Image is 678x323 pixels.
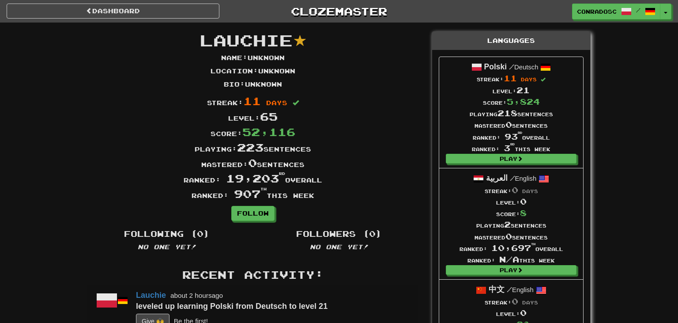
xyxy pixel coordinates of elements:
a: Play [446,154,576,163]
div: Playing: sentences [81,140,425,155]
span: 0 [512,296,518,306]
a: Dashboard [7,4,219,19]
div: Ranked: this week [81,186,425,201]
span: 93 [505,132,522,141]
sup: th [260,187,267,191]
small: English [510,175,537,182]
sup: rd [518,131,522,134]
em: No one yet! [310,243,368,251]
sup: rd [279,171,285,176]
span: 218 [497,108,517,118]
div: Languages [432,32,590,50]
span: 0 [520,197,527,206]
span: days [266,99,287,106]
div: Ranked: this week [460,254,563,265]
span: 19,203 [226,171,285,185]
div: Score: [81,124,425,140]
div: Streak: [470,72,553,84]
span: 10,697 [491,243,535,253]
span: 907 [234,187,267,200]
div: Ranked: overall [470,131,553,142]
span: 5,824 [507,97,540,106]
p: Bio : Unknown [224,80,282,89]
div: Mastered: sentences [81,155,425,171]
div: Ranked: overall [81,171,425,186]
span: 65 [260,110,278,123]
div: Level: [81,109,425,124]
div: Streak: [81,93,425,109]
sup: th [531,243,535,246]
div: Playing sentences [460,219,563,230]
div: Mastered sentences [470,119,553,130]
div: Level: [470,84,553,96]
div: Level: [460,196,563,207]
small: English [507,286,534,293]
p: Name : Unknown [221,53,285,62]
div: Streak: [460,184,563,196]
span: / [510,174,515,182]
strong: العربية [486,174,508,182]
span: conradosc [577,8,617,15]
span: / [636,7,640,13]
span: 21 [516,85,530,95]
span: 0 [505,120,512,129]
span: N/A [499,255,519,264]
a: Lauchie [136,291,166,300]
span: 0 [248,156,257,169]
div: Ranked: overall [460,242,563,254]
small: about 2 hours ago [170,292,223,299]
span: Streak includes today. [541,77,546,82]
p: Location : Unknown [211,67,295,76]
div: Ranked: this week [470,142,553,154]
a: Play [446,265,576,275]
span: 223 [237,141,264,154]
span: / [509,63,514,71]
div: Score: [470,96,553,107]
strong: 中文 [489,285,505,294]
div: Playing sentences [470,107,553,119]
span: 11 [504,73,517,83]
small: Deutsch [509,64,539,71]
span: 0 [520,308,527,318]
div: Score: [460,207,563,219]
div: Mastered sentences [460,231,563,242]
span: 0 [512,185,518,195]
span: 0 [505,232,512,241]
em: No one yet! [138,243,196,251]
strong: leveled up learning Polski from Deutsch to level 21 [136,302,328,311]
div: Level: [460,307,563,319]
span: 52,116 [242,125,295,138]
h3: Recent Activity: [87,269,418,281]
div: Streak: [460,296,563,307]
strong: Polski [484,62,507,71]
span: 3 [504,143,515,153]
span: days [522,188,538,194]
span: 11 [243,94,261,107]
span: days [521,76,537,82]
span: Lauchie [200,30,293,49]
a: Follow [231,206,275,221]
span: 2 [504,220,511,229]
span: days [522,300,538,305]
h4: Followers (0) [260,230,418,239]
span: 8 [520,208,527,218]
span: / [507,285,512,293]
sup: rd [510,143,515,146]
h4: Following (0) [87,230,246,239]
a: Clozemaster [233,4,445,19]
a: conradosc / [572,4,660,19]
